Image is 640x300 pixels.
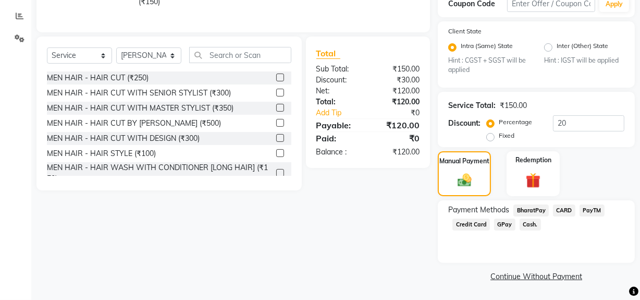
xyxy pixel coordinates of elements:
[440,271,633,282] a: Continue Without Payment
[47,88,231,99] div: MEN HAIR - HAIR CUT WITH SENIOR STYLIST (₹300)
[309,147,368,158] div: Balance :
[309,132,368,145] div: Paid:
[378,107,427,118] div: ₹0
[448,100,496,111] div: Service Total:
[580,205,605,217] span: PayTM
[309,86,368,97] div: Net:
[499,117,532,127] label: Percentage
[309,64,368,75] div: Sub Total:
[47,103,233,114] div: MEN HAIR - HAIR CUT WITH MASTER STYLIST (₹350)
[494,219,515,231] span: GPay
[448,56,528,75] small: Hint : CGST + SGST will be applied
[47,162,272,184] div: MEN HAIR - HAIR WASH WITH CONDITIONER [LONG HAIR] (₹150)
[368,64,427,75] div: ₹150.00
[500,100,527,111] div: ₹150.00
[461,41,513,54] label: Intra (Same) State
[368,147,427,158] div: ₹120.00
[515,155,551,165] label: Redemption
[47,73,149,83] div: MEN HAIR - HAIR CUT (₹250)
[513,205,549,217] span: BharatPay
[448,118,481,129] div: Discount:
[521,171,545,189] img: _gift.svg
[557,41,608,54] label: Inter (Other) State
[453,172,476,188] img: _cash.svg
[189,47,291,63] input: Search or Scan
[452,219,490,231] span: Credit Card
[448,205,509,215] span: Payment Methods
[309,97,368,107] div: Total:
[448,27,482,36] label: Client State
[553,205,575,217] span: CARD
[368,75,427,86] div: ₹30.00
[544,56,624,65] small: Hint : IGST will be applied
[309,107,378,118] a: Add Tip
[368,86,427,97] div: ₹120.00
[316,48,340,59] span: Total
[368,132,427,145] div: ₹0
[439,157,489,166] label: Manual Payment
[309,75,368,86] div: Discount:
[368,97,427,107] div: ₹120.00
[368,119,427,131] div: ₹120.00
[47,118,221,129] div: MEN HAIR - HAIR CUT BY [PERSON_NAME] (₹500)
[499,131,514,140] label: Fixed
[309,119,368,131] div: Payable:
[47,133,200,144] div: MEN HAIR - HAIR CUT WITH DESIGN (₹300)
[47,148,156,159] div: MEN HAIR - HAIR STYLE (₹100)
[520,219,541,231] span: Cash.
